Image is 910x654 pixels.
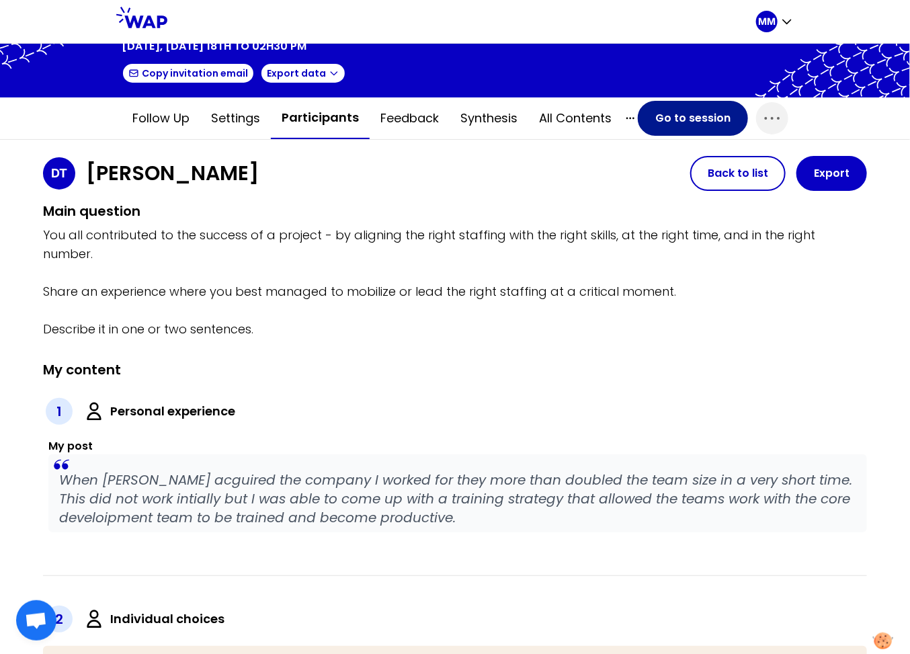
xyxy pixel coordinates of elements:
[638,101,748,136] button: Go to session
[110,610,224,628] label: Individual choices
[122,98,200,138] button: Follow up
[59,471,856,527] p: When [PERSON_NAME] acguired the company I worked for they more than doubled the team size in a ve...
[756,11,794,32] button: MM
[796,156,867,191] button: Export
[46,398,73,425] div: 1
[528,98,622,138] button: All contents
[200,98,271,138] button: Settings
[690,156,786,191] button: Back to list
[122,38,306,54] p: [DATE], [DATE] 18th to 02h30 pm
[271,97,370,139] button: Participants
[43,202,867,220] h2: Main question
[110,402,235,421] label: Personal experience
[43,226,867,339] p: You all contributed to the success of a project - by aligning the right staffing with the right s...
[450,98,528,138] button: Synthesis
[48,438,867,454] h3: My post
[16,600,56,641] div: Ouvrir le chat
[43,360,121,379] h2: My content
[46,606,73,632] div: 2
[260,63,346,84] button: Export data
[51,164,67,183] p: DT
[86,161,259,186] h1: [PERSON_NAME]
[758,15,776,28] p: MM
[122,63,255,84] button: Copy invitation email
[370,98,450,138] button: Feedback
